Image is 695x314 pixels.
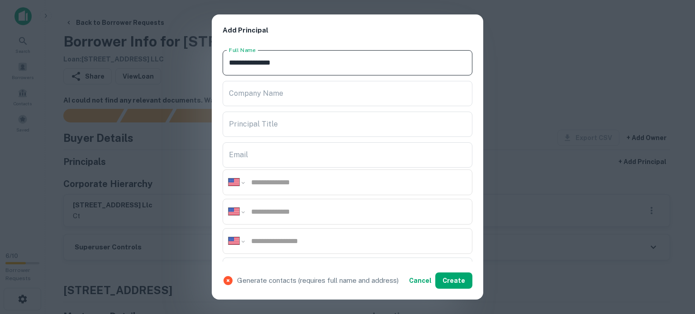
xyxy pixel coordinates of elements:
[237,275,399,286] p: Generate contacts (requires full name and address)
[435,272,472,289] button: Create
[405,272,435,289] button: Cancel
[650,242,695,285] iframe: Chat Widget
[212,14,483,47] h2: Add Principal
[229,46,256,54] label: Full Name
